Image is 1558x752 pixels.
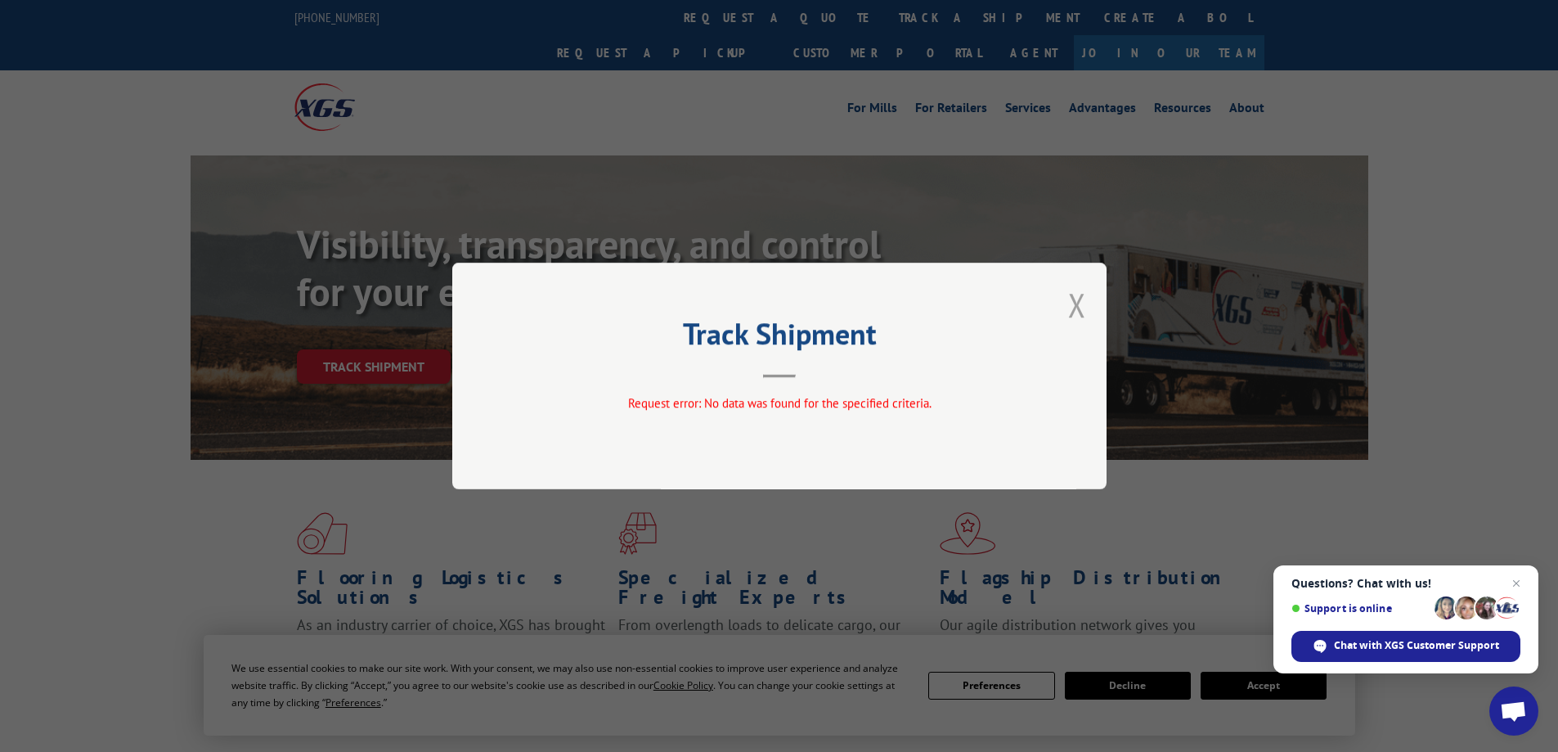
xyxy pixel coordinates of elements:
h2: Track Shipment [534,322,1025,353]
div: Chat with XGS Customer Support [1291,631,1520,662]
span: Support is online [1291,602,1429,615]
div: Open chat [1489,687,1538,736]
span: Questions? Chat with us! [1291,577,1520,590]
span: Chat with XGS Customer Support [1334,638,1499,653]
span: Request error: No data was found for the specified criteria. [627,395,931,411]
span: Close chat [1506,574,1526,593]
button: Close modal [1068,283,1086,326]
